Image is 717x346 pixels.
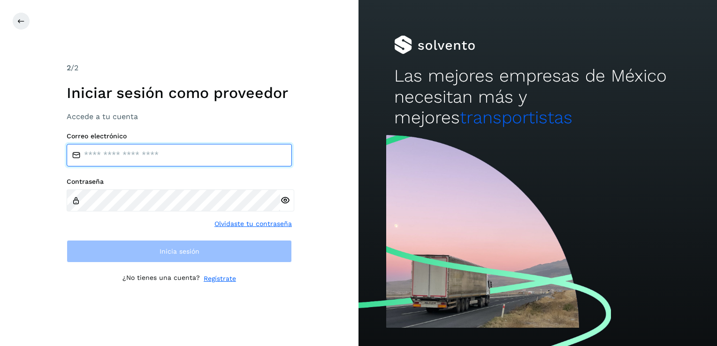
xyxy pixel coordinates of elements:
[214,219,292,229] a: Olvidaste tu contraseña
[460,107,572,128] span: transportistas
[67,178,292,186] label: Contraseña
[394,66,681,128] h2: Las mejores empresas de México necesitan más y mejores
[204,274,236,284] a: Regístrate
[67,240,292,263] button: Inicia sesión
[67,63,71,72] span: 2
[122,274,200,284] p: ¿No tienes una cuenta?
[67,132,292,140] label: Correo electrónico
[67,84,292,102] h1: Iniciar sesión como proveedor
[67,112,292,121] h3: Accede a tu cuenta
[67,62,292,74] div: /2
[160,248,199,255] span: Inicia sesión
